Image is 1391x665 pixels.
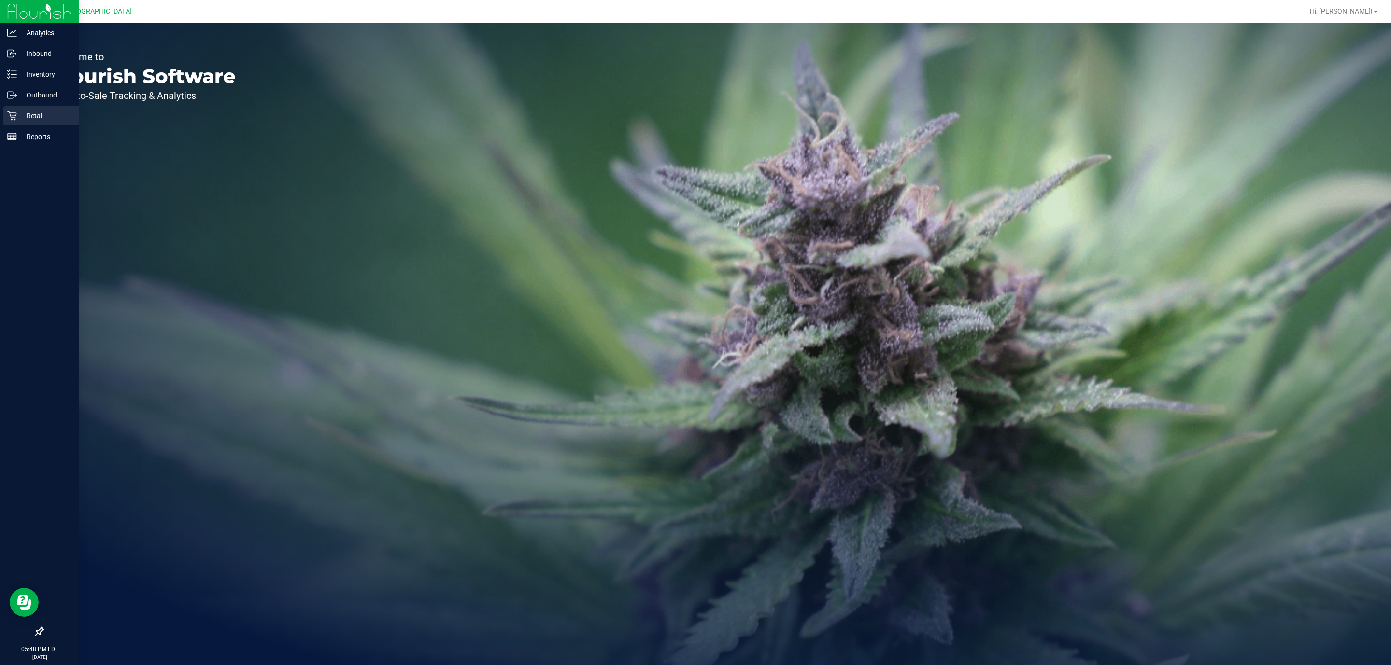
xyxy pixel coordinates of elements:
[52,67,236,86] p: Flourish Software
[17,131,75,142] p: Reports
[7,132,17,141] inline-svg: Reports
[7,49,17,58] inline-svg: Inbound
[52,52,236,62] p: Welcome to
[17,89,75,101] p: Outbound
[17,110,75,122] p: Retail
[4,645,75,653] p: 05:48 PM EDT
[7,28,17,38] inline-svg: Analytics
[66,7,132,15] span: [GEOGRAPHIC_DATA]
[7,90,17,100] inline-svg: Outbound
[7,111,17,121] inline-svg: Retail
[1310,7,1373,15] span: Hi, [PERSON_NAME]!
[4,653,75,661] p: [DATE]
[17,48,75,59] p: Inbound
[52,91,236,100] p: Seed-to-Sale Tracking & Analytics
[17,27,75,39] p: Analytics
[10,588,39,617] iframe: Resource center
[7,69,17,79] inline-svg: Inventory
[17,69,75,80] p: Inventory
